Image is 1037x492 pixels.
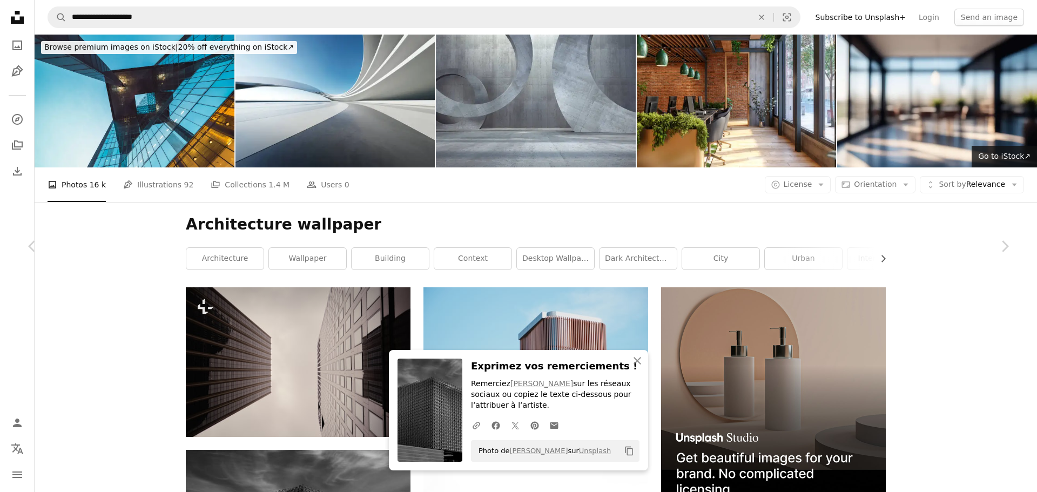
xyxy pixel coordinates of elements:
font: Subscribe to Unsplash+ [816,13,906,22]
a: desktop wallpaper [517,248,594,269]
font: Architecture wallpaper [186,215,381,233]
button: Search on Unsplash [48,7,66,28]
a: Explore [6,109,28,130]
a: interior design [847,248,925,269]
font: Login [919,13,939,22]
a: Download history [6,160,28,182]
a: city [682,248,759,269]
button: Copier dans le presse-papier [620,442,638,460]
font: ↗ [1024,152,1031,160]
a: Partagez-lePinterest [525,414,544,436]
button: Send an image [954,9,1024,26]
button: Menu [6,464,28,486]
font: Illustrations [137,180,181,189]
a: Collections [6,134,28,156]
a: Urban [765,248,842,269]
a: Unsplash [579,447,611,455]
font: License [784,180,812,188]
font: Context [458,254,488,262]
font: Relevance [966,180,1005,188]
a: dark architecture [600,248,677,269]
img: Abstract empty new generation building structure in gray concrete [436,35,636,167]
font: architecture [202,254,248,262]
a: Illustrations [6,60,28,82]
a: [PERSON_NAME] [510,379,573,388]
button: To erase [750,7,773,28]
img: Modern office building detail, London [35,35,234,167]
button: Search for visuals [774,7,800,28]
font: Go to iStock [978,152,1024,160]
font: Send an image [961,13,1018,22]
a: Partager par mail [544,414,564,436]
a: [PERSON_NAME] [509,447,568,455]
font: Collections [225,180,266,189]
a: Browse premium images on iStock|20% off everything on iStock↗ [35,35,304,60]
font: Orientation [854,180,897,188]
button: Language [6,438,28,460]
img: Some large buildings [186,287,410,437]
a: Partagez-leTwitter [506,414,525,436]
img: 3D rendering of futuristic architecture of abstract structure with empty concrete floor [235,35,435,167]
img: Sustainable Green Co-working Office Space [637,35,837,167]
font: Users [321,180,342,189]
h3: Exprimez vos remerciements ! [471,359,639,374]
font: 0 [345,180,349,189]
button: scroll the list to the right [873,248,886,269]
font: Sort by [939,180,966,188]
a: Subscribe to Unsplash+ [809,9,912,26]
img: brown concrete building during the day [423,287,648,437]
font: Urban [792,254,814,262]
img: Defocused background image of a spacious hallway in a modern office. [837,35,1037,167]
button: Sort byRelevance [920,176,1024,193]
a: Following [972,194,1037,298]
font: ↗ [287,43,294,51]
span: Photo de sur [473,442,611,460]
font: 92 [184,180,194,189]
a: Context [434,248,511,269]
a: building [352,248,429,269]
font: desktop wallpaper [522,254,594,262]
font: building [375,254,406,262]
font: city [713,254,728,262]
a: wallpaper [269,248,346,269]
a: architecture [186,248,264,269]
font: 20% off everything on iStock [178,43,287,51]
a: Photos [6,35,28,56]
a: Collections 1.4 M [211,167,289,202]
a: Users 0 [307,167,349,202]
a: Some large buildings [186,357,410,367]
a: Go to iStock↗ [972,146,1037,167]
a: Login [912,9,946,26]
a: Partagez-leFacebook [486,414,506,436]
font: 1.4 M [268,180,289,189]
a: Login / Register [6,412,28,434]
font: interior design [858,254,914,262]
p: Remerciez sur les réseaux sociaux ou copiez le texte ci-dessous pour l’attribuer à l’artiste. [471,379,639,411]
font: wallpaper [288,254,326,262]
form: Search for visuals across the entire site [48,6,800,28]
font: | [176,43,178,51]
font: Browse premium images on iStock [44,43,176,51]
button: Orientation [835,176,915,193]
button: License [765,176,831,193]
a: Illustrations 92 [123,167,193,202]
font: dark architecture [605,254,671,262]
